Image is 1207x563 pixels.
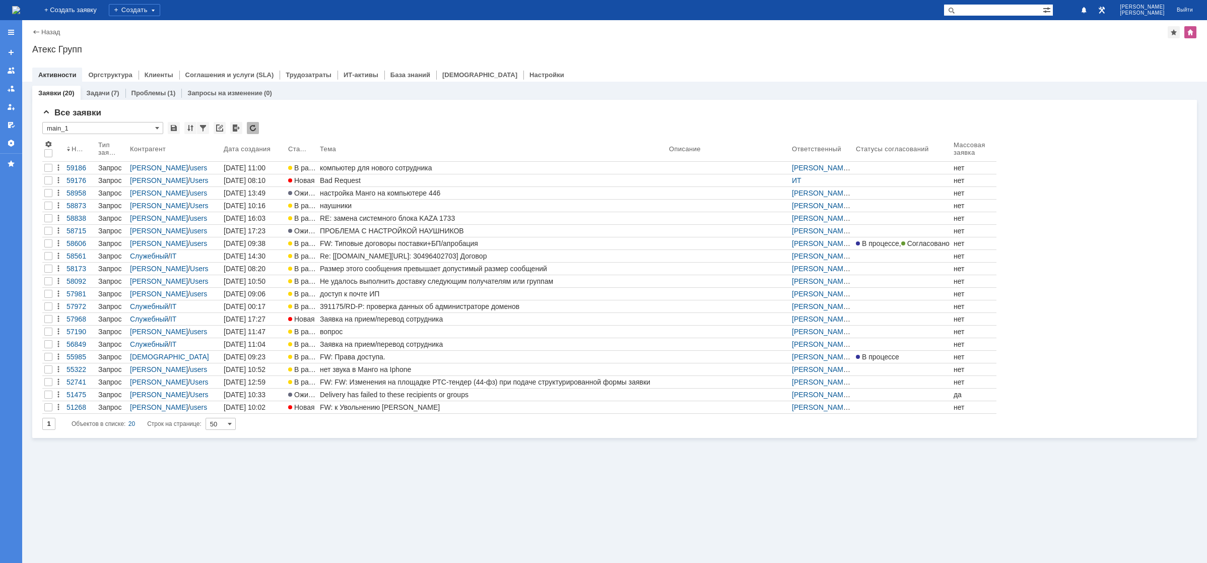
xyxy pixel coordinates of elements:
[190,176,209,184] a: Users
[222,200,286,212] a: [DATE] 10:16
[320,315,665,323] div: Заявка на прием/перевод сотрудника
[64,275,96,287] a: 58092
[96,162,128,174] a: Запрос на обслуживание
[96,263,128,275] a: Запрос на обслуживание
[190,265,209,273] a: Users
[854,351,952,363] a: В процессе
[96,174,128,186] a: Запрос на обслуживание
[98,141,118,156] div: Тип заявки
[954,214,994,222] div: нет
[286,275,318,287] a: В работе
[64,237,96,249] a: 58606
[792,353,850,361] a: [PERSON_NAME]
[288,353,323,361] span: В работе
[98,176,126,184] div: Запрос на обслуживание
[286,351,318,363] a: В работе
[288,277,323,285] span: В работе
[318,313,667,325] a: Заявка на прием/перевод сотрудника
[3,99,19,115] a: Мои заявки
[224,277,265,285] div: [DATE] 10:50
[320,227,665,235] div: ПРОБЛЕМА С НАСТРОЙКОЙ НАУШНИКОВ
[98,277,126,285] div: Запрос на обслуживание
[952,263,996,275] a: нет
[64,250,96,262] a: 58561
[954,353,994,361] div: нет
[66,176,94,184] div: 59176
[954,227,994,235] div: нет
[222,174,286,186] a: [DATE] 08:10
[170,252,176,260] a: IT
[320,340,665,348] div: Заявка на прием/перевод сотрудника
[222,225,286,237] a: [DATE] 17:23
[954,315,994,323] div: нет
[224,214,265,222] div: [DATE] 16:03
[286,313,318,325] a: Новая
[168,122,180,134] div: Сохранить вид
[222,138,286,162] th: Дата создания
[792,328,850,336] a: [PERSON_NAME]
[130,340,168,348] a: Служебный
[3,117,19,133] a: Мои согласования
[224,189,265,197] div: [DATE] 13:49
[390,71,430,79] a: База знаний
[224,239,265,247] div: [DATE] 09:38
[224,302,265,310] div: [DATE] 00:17
[318,288,667,300] a: доступ к почте ИП
[190,202,209,210] a: Users
[318,250,667,262] a: Re: [[DOMAIN_NAME][URL]: 30496402703] Договор
[170,302,176,310] a: IT
[286,363,318,376] a: В работе
[856,239,899,247] span: В процессе
[952,138,996,162] th: Массовая заявка
[288,202,323,210] span: В работе
[72,145,86,153] div: Номер
[954,202,994,210] div: нет
[96,300,128,312] a: Запрос на обслуживание
[320,214,665,222] div: RE: замена системного блока KAZA 1733
[64,351,96,363] a: 55985
[318,326,667,338] a: вопрос
[130,214,188,222] a: [PERSON_NAME]
[954,328,994,336] div: нет
[98,239,126,247] div: Запрос на обслуживание
[792,164,850,172] a: [PERSON_NAME]
[98,202,126,210] div: Запрос на обслуживание
[529,71,564,79] a: Настройки
[320,277,665,285] div: Не удалось выполнить доставку следующим получателям или группам
[952,174,996,186] a: нет
[66,340,94,348] div: 56849
[66,353,94,361] div: 55985
[130,328,188,336] a: [PERSON_NAME]
[792,302,850,310] a: [PERSON_NAME]
[954,277,994,285] div: нет
[222,363,286,376] a: [DATE] 10:52
[130,176,188,184] a: [PERSON_NAME]
[190,189,207,197] a: users
[98,252,126,260] div: Запрос на обслуживание
[98,227,126,235] div: Запрос на обслуживание
[66,328,94,336] div: 57190
[190,239,207,247] a: users
[856,353,899,361] span: В процессе
[288,239,323,247] span: В работе
[954,265,994,273] div: нет
[214,122,226,134] div: Скопировать ссылку на список
[320,176,665,184] div: Bad Request
[318,351,667,363] a: FW: Права доступа.
[96,363,128,376] a: Запрос на обслуживание
[318,225,667,237] a: ПРОБЛЕМА С НАСТРОЙКОЙ НАУШНИКОВ
[954,164,994,172] div: нет
[792,189,850,197] a: [PERSON_NAME]
[98,164,126,172] div: Запрос на обслуживание
[318,263,667,275] a: Размер этого сообщения превышает допустимый размер сообщений
[130,290,188,298] a: [PERSON_NAME]
[952,187,996,199] a: нет
[3,62,19,79] a: Заявки на командах
[66,189,94,197] div: 58958
[792,239,850,247] a: [PERSON_NAME]
[320,290,665,298] div: доступ к почте ИП
[3,44,19,60] a: Создать заявку
[190,290,207,298] a: users
[286,237,318,249] a: В работе
[901,239,950,247] span: Согласовано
